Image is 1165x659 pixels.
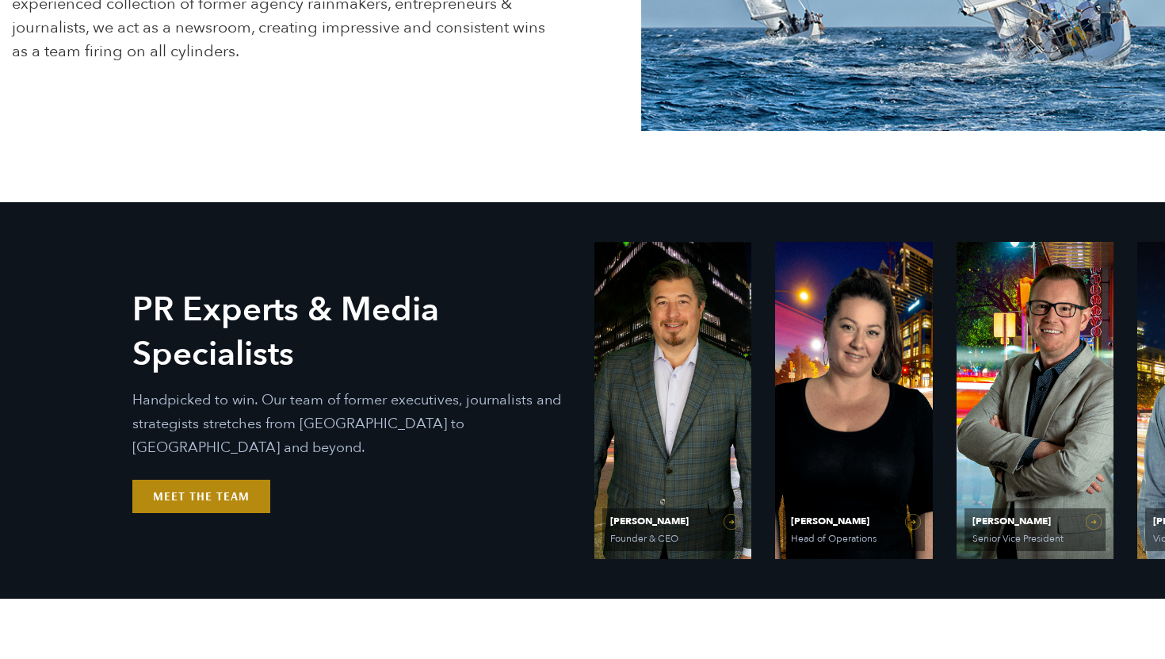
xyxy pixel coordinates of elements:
a: View Bio for Ethan Parker [594,242,751,559]
span: [PERSON_NAME] [610,516,735,526]
a: View Bio for Olivia Gardner [775,242,932,559]
span: Founder & CEO [610,534,732,543]
span: Senior Vice President [972,534,1094,543]
a: View Bio for Matt Grant [957,242,1113,559]
a: Meet the Team [132,480,270,513]
span: [PERSON_NAME] [791,516,916,526]
p: Handpicked to win. Our team of former executives, journalists and strategists stretches from [GEO... [132,389,571,460]
span: [PERSON_NAME] [972,516,1098,526]
span: Head of Operations [791,534,913,543]
h2: PR Experts & Media Specialists [132,288,571,377]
